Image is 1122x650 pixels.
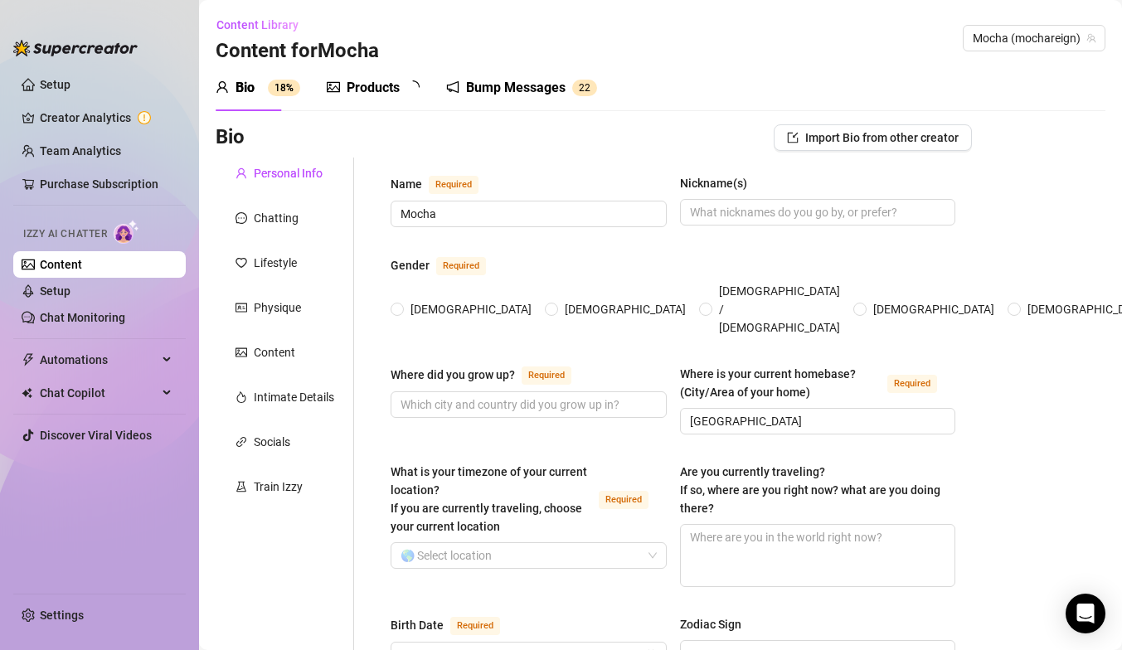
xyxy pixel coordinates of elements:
[680,174,747,192] div: Nickname(s)
[40,78,70,91] a: Setup
[236,167,247,179] span: user
[254,343,295,361] div: Content
[40,380,158,406] span: Chat Copilot
[391,255,504,275] label: Gender
[466,78,566,98] div: Bump Messages
[404,300,538,318] span: [DEMOGRAPHIC_DATA]
[40,144,121,158] a: Team Analytics
[690,412,943,430] input: Where is your current homebase? (City/Area of your home)
[23,226,107,242] span: Izzy AI Chatter
[216,124,245,151] h3: Bio
[391,616,444,634] div: Birth Date
[236,436,247,448] span: link
[254,164,323,182] div: Personal Info
[401,205,653,223] input: Name
[585,82,590,94] span: 2
[216,38,379,65] h3: Content for Mocha
[22,387,32,399] img: Chat Copilot
[254,298,301,317] div: Physique
[22,353,35,366] span: thunderbolt
[216,12,312,38] button: Content Library
[572,80,597,96] sup: 22
[216,18,299,32] span: Content Library
[268,80,300,96] sup: 18%
[680,615,753,633] label: Zodiac Sign
[391,174,497,194] label: Name
[522,366,571,385] span: Required
[40,347,158,373] span: Automations
[40,104,172,131] a: Creator Analytics exclamation-circle
[40,177,158,191] a: Purchase Subscription
[236,391,247,403] span: fire
[236,78,255,98] div: Bio
[391,465,587,533] span: What is your timezone of your current location? If you are currently traveling, choose your curre...
[391,615,518,635] label: Birth Date
[436,257,486,275] span: Required
[347,78,400,98] div: Products
[973,26,1095,51] span: Mocha (mochareign)
[236,212,247,224] span: message
[690,203,943,221] input: Nickname(s)
[680,615,741,633] div: Zodiac Sign
[327,80,340,94] span: picture
[114,220,139,244] img: AI Chatter
[450,617,500,635] span: Required
[401,395,653,414] input: Where did you grow up?
[774,124,972,151] button: Import Bio from other creator
[40,311,125,324] a: Chat Monitoring
[579,82,585,94] span: 2
[599,491,648,509] span: Required
[1086,33,1096,43] span: team
[236,302,247,313] span: idcard
[40,258,82,271] a: Content
[558,300,692,318] span: [DEMOGRAPHIC_DATA]
[40,429,152,442] a: Discover Viral Videos
[787,132,799,143] span: import
[13,40,138,56] img: logo-BBDzfeDw.svg
[254,388,334,406] div: Intimate Details
[254,433,290,451] div: Socials
[887,375,937,393] span: Required
[391,256,430,274] div: Gender
[236,347,247,358] span: picture
[40,284,70,298] a: Setup
[446,80,459,94] span: notification
[680,465,940,515] span: Are you currently traveling? If so, where are you right now? what are you doing there?
[40,609,84,622] a: Settings
[391,366,515,384] div: Where did you grow up?
[254,209,299,227] div: Chatting
[680,365,882,401] div: Where is your current homebase? (City/Area of your home)
[391,175,422,193] div: Name
[236,257,247,269] span: heart
[391,365,590,385] label: Where did you grow up?
[680,174,759,192] label: Nickname(s)
[429,176,478,194] span: Required
[216,80,229,94] span: user
[236,481,247,492] span: experiment
[254,254,297,272] div: Lifestyle
[805,131,959,144] span: Import Bio from other creator
[1066,594,1105,633] div: Open Intercom Messenger
[680,365,956,401] label: Where is your current homebase? (City/Area of your home)
[712,282,847,337] span: [DEMOGRAPHIC_DATA] / [DEMOGRAPHIC_DATA]
[406,80,420,94] span: loading
[254,478,303,496] div: Train Izzy
[867,300,1001,318] span: [DEMOGRAPHIC_DATA]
